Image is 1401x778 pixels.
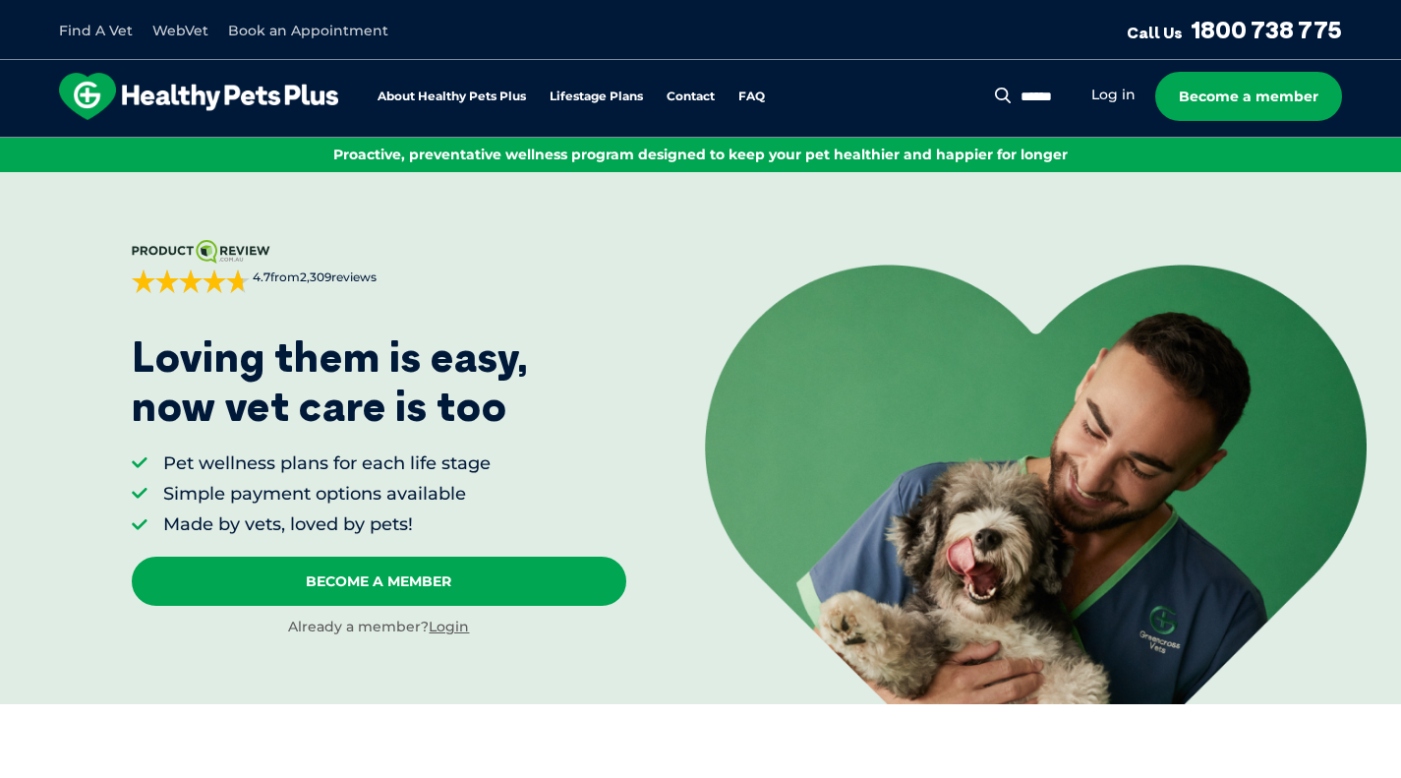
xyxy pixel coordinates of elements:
a: Become a member [1155,72,1342,121]
span: 2,309 reviews [300,269,377,284]
a: Log in [1091,86,1136,104]
button: Search [991,86,1016,105]
a: Contact [667,90,715,103]
img: <p>Loving them is easy, <br /> now vet care is too</p> [705,265,1366,704]
div: Already a member? [132,618,626,637]
a: 4.7from2,309reviews [132,240,626,293]
a: Call Us1800 738 775 [1127,15,1342,44]
a: Lifestage Plans [550,90,643,103]
a: WebVet [152,22,208,39]
strong: 4.7 [253,269,270,284]
a: Login [429,618,469,635]
a: FAQ [738,90,765,103]
p: Loving them is easy, now vet care is too [132,332,529,432]
a: About Healthy Pets Plus [378,90,526,103]
li: Made by vets, loved by pets! [163,512,491,537]
img: hpp-logo [59,73,338,120]
div: 4.7 out of 5 stars [132,269,250,293]
a: Find A Vet [59,22,133,39]
a: Become A Member [132,557,626,606]
li: Simple payment options available [163,482,491,507]
a: Book an Appointment [228,22,388,39]
span: Proactive, preventative wellness program designed to keep your pet healthier and happier for longer [333,146,1068,163]
span: from [250,269,377,286]
span: Call Us [1127,23,1183,42]
li: Pet wellness plans for each life stage [163,451,491,476]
